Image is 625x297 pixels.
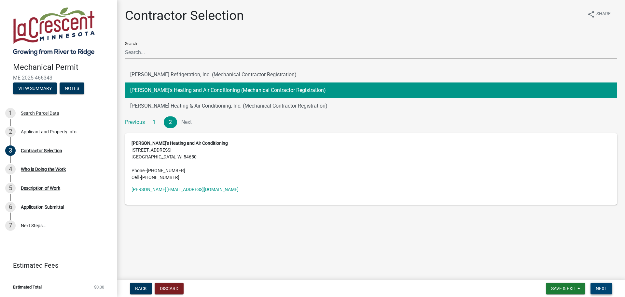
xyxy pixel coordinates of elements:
div: 5 [5,183,16,193]
span: Save & Exit [551,286,576,291]
span: Estimated Total [13,285,42,289]
abbr: Phone - [132,168,147,173]
span: Back [135,286,147,291]
span: $0.00 [94,285,104,289]
button: [PERSON_NAME] Refrigeration, Inc. (Mechanical Contractor Registration) [125,67,617,82]
a: [PERSON_NAME][EMAIL_ADDRESS][DOMAIN_NAME] [132,187,239,192]
wm-modal-confirm: Summary [13,86,57,91]
div: 1 [5,108,16,118]
button: Back [130,283,152,294]
a: 2 [164,116,177,128]
div: 6 [5,202,16,212]
a: Previous [125,116,145,128]
div: 2 [5,126,16,137]
div: 4 [5,164,16,174]
nav: Page navigation [125,116,617,128]
a: Estimated Fees [5,259,107,272]
button: Notes [60,82,84,94]
span: ME-2025-466343 [13,75,104,81]
img: City of La Crescent, Minnesota [13,7,95,56]
button: Save & Exit [546,283,585,294]
span: Share [596,10,611,18]
div: Description of Work [21,186,60,190]
button: [PERSON_NAME] Heating & Air Conditioning, Inc. (Mechanical Contractor Registration) [125,98,617,114]
div: 3 [5,145,16,156]
i: share [587,10,595,18]
a: 1 [147,116,161,128]
span: [PHONE_NUMBER] [141,175,179,180]
div: Search Parcel Data [21,111,59,115]
wm-modal-confirm: Notes [60,86,84,91]
strong: [PERSON_NAME]'s Heating and Air Conditioning [132,141,228,146]
h1: Contractor Selection [125,8,244,23]
button: Next [590,283,612,294]
div: Who is Doing the Work [21,167,66,171]
address: [STREET_ADDRESS] [GEOGRAPHIC_DATA], WI 54650 [132,140,611,181]
div: 7 [5,220,16,231]
h4: Mechanical Permit [13,63,112,72]
button: shareShare [582,8,616,21]
span: [PHONE_NUMBER] [147,168,185,173]
div: Application Submittal [21,205,64,209]
div: Applicant and Property Info [21,129,76,134]
span: Next [596,286,607,291]
button: View Summary [13,82,57,94]
input: Search... [125,46,617,59]
div: Contractor Selection [21,148,62,153]
abbr: Cell - [132,175,141,180]
button: Discard [155,283,184,294]
button: [PERSON_NAME]'s Heating and Air Conditioning (Mechanical Contractor Registration) [125,82,617,98]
